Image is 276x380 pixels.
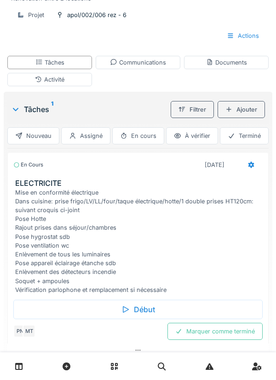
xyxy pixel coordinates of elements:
[112,127,164,144] div: En cours
[206,58,247,67] div: Documents
[15,179,264,188] h3: ELECTRICITE
[220,127,269,144] div: Terminé
[23,325,35,338] div: MT
[110,58,166,67] div: Communications
[13,161,43,169] div: En cours
[218,101,265,118] div: Ajouter
[13,300,263,319] div: Début
[11,104,167,115] div: Tâches
[7,127,59,144] div: Nouveau
[219,27,267,44] div: Actions
[35,75,64,84] div: Activité
[67,11,126,19] div: apol/002/006 rez - 6
[166,127,218,144] div: À vérifier
[35,58,64,67] div: Tâches
[28,11,44,19] div: Projet
[51,104,53,115] sup: 1
[13,325,26,338] div: PN
[15,188,264,294] div: Mise en conformité électrique Dans cuisine: prise frigo/LV/LL/four/taque électrique/hotte/1 doubl...
[61,127,110,144] div: Assigné
[171,101,214,118] div: Filtrer
[167,323,263,340] div: Marquer comme terminé
[205,160,224,169] div: [DATE]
